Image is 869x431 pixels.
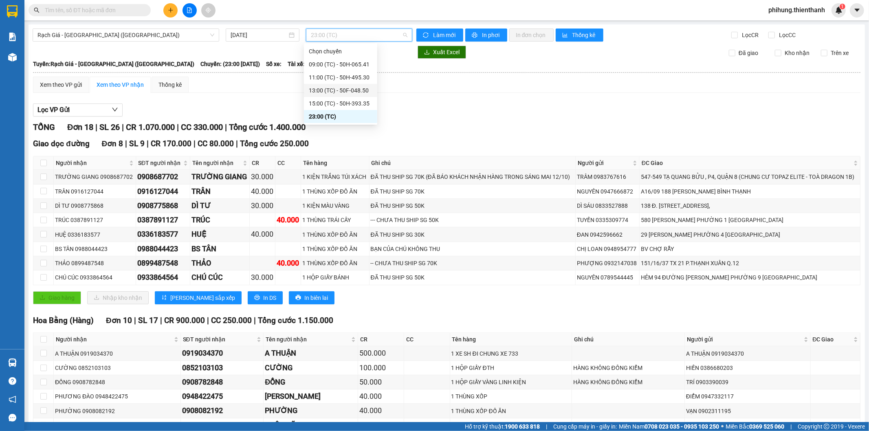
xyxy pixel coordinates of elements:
[311,29,407,41] span: 23:00 (TC)
[190,185,250,199] td: TRÂN
[182,362,262,374] div: 0852103103
[181,346,264,361] td: 0919034370
[465,422,540,431] span: Hỗ trợ kỹ thuật:
[33,139,90,148] span: Giao dọc đường
[182,347,262,359] div: 0919034370
[418,46,466,59] button: downloadXuất Excel
[641,215,859,224] div: 580 [PERSON_NAME] PHƯỜNG 1 [GEOGRAPHIC_DATA]
[304,293,328,302] span: In biên lai
[577,215,638,224] div: TUYỀN 0335309774
[147,139,149,148] span: |
[266,335,350,344] span: Tên người nhận
[137,200,189,211] div: 0908775868
[370,156,576,170] th: Ghi chú
[641,201,859,210] div: 138 Đ. [STREET_ADDRESS],
[562,32,569,39] span: bar-chart
[265,347,356,359] div: A THUẬN
[240,139,309,148] span: Tổng cước 250.000
[201,3,216,18] button: aim
[721,425,724,428] span: ⚪️
[34,7,40,13] span: search
[686,392,809,401] div: ĐIỂM 0947332117
[191,272,248,283] div: CHÚ CÚC
[573,363,683,372] div: HÀNG KHÔNG ĐỒNG KIỂM
[8,33,17,41] img: solution-icon
[168,7,174,13] span: plus
[371,230,574,239] div: ĐÃ THU SHIP SG 30K
[451,407,570,416] div: 1 THÙNG XỐP ĐỒ ĂN
[182,405,262,416] div: 0908082192
[136,199,190,213] td: 0908775868
[277,257,299,269] div: 40.000
[359,405,403,416] div: 40.000
[67,122,93,132] span: Đơn 18
[55,363,179,372] div: CƯỜNG 0852103103
[190,170,250,184] td: TRƯỜNG GIANG
[137,186,189,197] div: 0916127044
[371,172,574,181] div: ĐÃ THU SHIP SG 70K (ĐÃ BÁO KHÁCH NHẬN HÀNG TRONG SÁNG MAI 12/10)
[641,172,859,181] div: 547-549 TẠ QUANG BỬU , P4, QUẬN 8 (CHUNG CƯ TOPAZ ELITE - TOÀ DRAGON 1B)
[191,171,248,183] div: TRƯỜNG GIANG
[572,333,685,346] th: Ghi chú
[122,122,124,132] span: |
[55,215,134,224] div: TRÚC 0387891127
[251,200,274,211] div: 30.000
[134,316,136,325] span: |
[136,242,190,256] td: 0988044423
[97,80,144,89] div: Xem theo VP nhận
[55,349,179,358] div: A THUẬN 0919034370
[553,422,617,431] span: Cung cấp máy in - giấy in:
[451,392,570,401] div: 1 THÙNG XỐP
[302,172,367,181] div: 1 KIỆN TRẮNG TÚI XÁCH
[9,377,16,385] span: question-circle
[854,7,861,14] span: caret-down
[258,316,333,325] span: Tổng cước 1.150.000
[163,3,178,18] button: plus
[55,201,134,210] div: DÌ TƯ 0908775868
[136,185,190,199] td: 0916127044
[181,375,264,389] td: 0908782848
[200,59,260,68] span: Chuyến: (23:00 [DATE])
[577,172,638,181] div: TRÂM 0983767616
[182,391,262,402] div: 0948422475
[264,375,358,389] td: ĐỒNG
[55,187,134,196] div: TRÂN 0916127044
[177,122,179,132] span: |
[359,362,403,374] div: 100.000
[450,333,572,346] th: Tên hàng
[190,256,250,270] td: THẢO
[263,293,276,302] span: In DS
[55,244,134,253] div: BS TÂN 0988044423
[781,48,813,57] span: Kho nhận
[106,316,132,325] span: Đơn 10
[424,49,430,56] span: download
[578,158,631,167] span: Người gửi
[254,316,256,325] span: |
[577,273,638,282] div: NGUYÊN 0789544445
[137,243,189,255] div: 0988044423
[183,3,197,18] button: file-add
[7,5,18,18] img: logo-vxr
[359,420,403,431] div: 60.000
[686,421,809,430] div: [PERSON_NAME] 0942270556
[33,103,123,117] button: Lọc VP Gửi
[137,229,189,240] div: 0336183577
[55,378,179,387] div: ĐỒNG 0908782848
[505,423,540,430] strong: 1900 633 818
[55,407,179,416] div: PHƯỜNG 0908082192
[265,362,356,374] div: CƯỜNG
[302,230,367,239] div: 1 THÙNG XỐP ĐỒ ĂN
[451,421,570,430] div: 1 THÙNG GIẤY ĐỒ DÙNG
[371,215,574,224] div: --- CHƯA THU SHIP SG 50K
[211,316,252,325] span: CC 250.000
[451,349,570,358] div: 1 XE SH ĐI CHUNG XE 733
[182,376,262,388] div: 0908782848
[556,29,603,42] button: bar-chartThống kê
[577,259,638,268] div: PHƯỢNG 0932147038
[546,422,547,431] span: |
[295,295,301,301] span: printer
[850,3,864,18] button: caret-down
[190,213,250,227] td: TRÚC
[9,396,16,403] span: notification
[309,73,372,82] div: 11:00 (TC) - 50H-495.30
